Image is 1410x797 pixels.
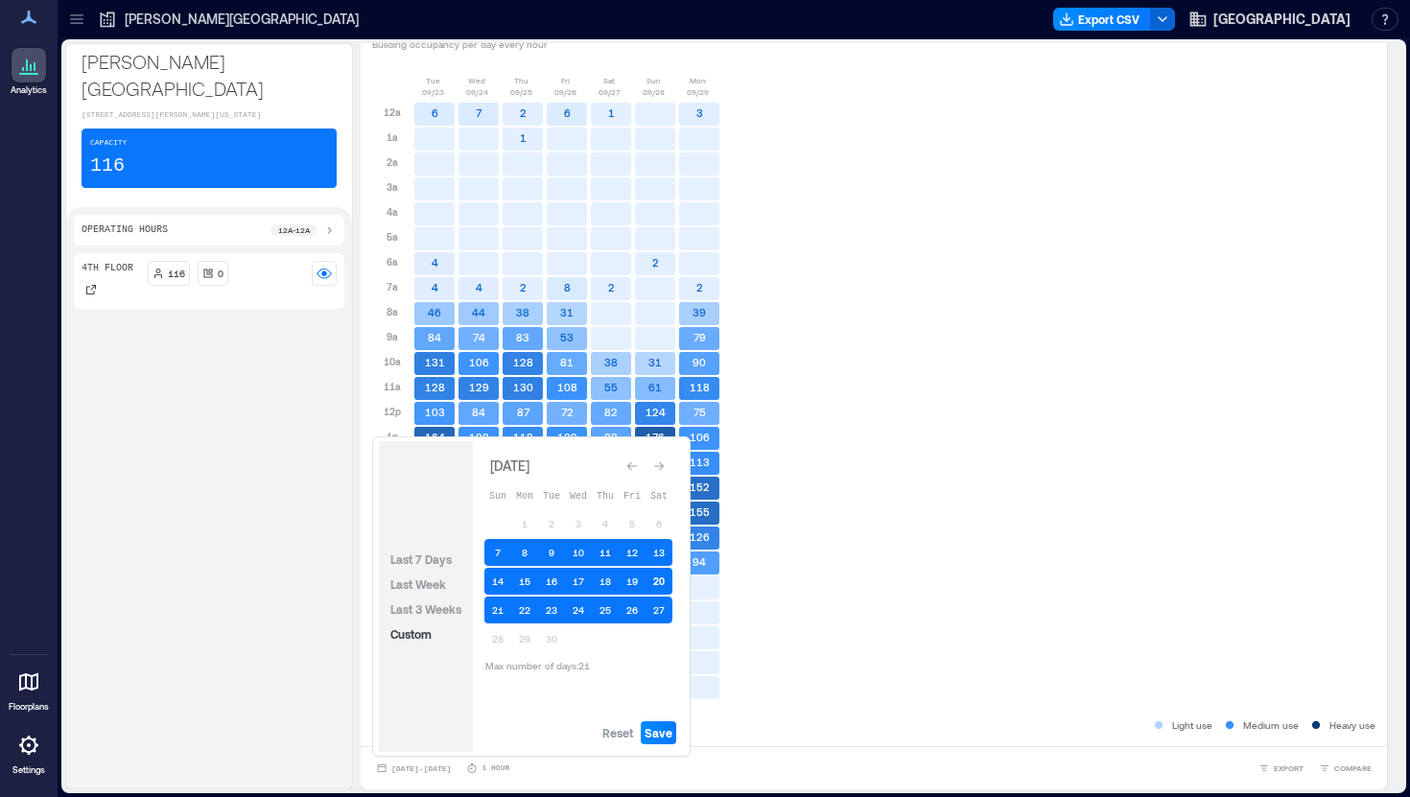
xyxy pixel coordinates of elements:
[390,602,461,616] span: Last 3 Weeks
[9,701,49,713] p: Floorplans
[557,381,577,393] text: 108
[543,491,560,502] span: Tue
[592,568,619,595] button: 18
[693,331,706,343] text: 79
[592,481,619,508] th: Thursday
[608,106,615,119] text: 1
[538,510,565,537] button: 2
[554,86,576,98] p: 09/26
[690,530,710,543] text: 126
[565,597,592,623] button: 24
[516,491,533,502] span: Mon
[690,75,706,86] p: Mon
[5,42,53,102] a: Analytics
[517,406,530,418] text: 87
[82,223,168,238] p: Operating Hours
[1053,8,1151,31] button: Export CSV
[599,721,637,744] button: Reset
[476,106,482,119] text: 7
[387,129,398,145] p: 1a
[619,597,646,623] button: 26
[484,481,511,508] th: Sunday
[564,106,571,119] text: 6
[425,431,445,443] text: 164
[90,137,127,149] p: Capacity
[592,597,619,623] button: 25
[1183,4,1356,35] button: [GEOGRAPHIC_DATA]
[387,229,398,245] p: 5a
[599,86,621,98] p: 09/27
[690,381,710,393] text: 118
[372,759,455,778] button: [DATE]-[DATE]
[538,625,565,652] button: 30
[468,75,485,86] p: Wed
[472,306,485,318] text: 44
[469,381,489,393] text: 129
[387,279,398,294] p: 7a
[387,154,398,170] p: 2a
[12,764,45,776] p: Settings
[476,281,482,293] text: 4
[516,331,529,343] text: 83
[608,281,615,293] text: 2
[646,453,672,480] button: Go to next month
[646,539,672,566] button: 13
[1315,759,1375,778] button: COMPARE
[565,568,592,595] button: 17
[513,356,533,368] text: 128
[432,106,438,119] text: 6
[641,721,676,744] button: Save
[565,510,592,537] button: 3
[646,75,661,86] p: Sun
[687,86,709,98] p: 09/29
[643,86,665,98] p: 09/28
[511,625,538,652] button: 29
[484,455,534,478] div: [DATE]
[489,491,506,502] span: Sun
[538,481,565,508] th: Tuesday
[1334,762,1372,774] span: COMPARE
[425,356,445,368] text: 131
[473,331,485,343] text: 74
[511,539,538,566] button: 8
[1274,762,1304,774] span: EXPORT
[645,725,672,740] span: Save
[428,306,441,318] text: 46
[597,491,614,502] span: Thu
[384,379,401,394] p: 11a
[561,406,574,418] text: 72
[652,256,659,269] text: 2
[538,568,565,595] button: 16
[604,356,618,368] text: 38
[520,106,527,119] text: 2
[90,152,125,179] p: 116
[469,356,489,368] text: 106
[646,406,666,418] text: 124
[387,548,456,571] button: Last 7 Days
[469,431,489,443] text: 108
[485,660,590,671] span: Max number of days: 21
[690,505,710,518] text: 155
[1255,759,1307,778] button: EXPORT
[619,539,646,566] button: 12
[650,491,668,502] span: Sat
[696,281,703,293] text: 2
[422,86,444,98] p: 09/23
[510,86,532,98] p: 09/25
[278,224,310,236] p: 12a - 12a
[646,510,672,537] button: 6
[619,481,646,508] th: Friday
[387,329,398,344] p: 9a
[1172,717,1212,733] p: Light use
[648,381,662,393] text: 61
[1329,717,1375,733] p: Heavy use
[696,106,703,119] text: 3
[690,456,710,468] text: 113
[6,722,52,782] a: Settings
[426,75,440,86] p: Tue
[560,356,574,368] text: 81
[387,622,435,645] button: Custom
[384,404,401,419] p: 12p
[646,568,672,595] button: 20
[432,281,438,293] text: 4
